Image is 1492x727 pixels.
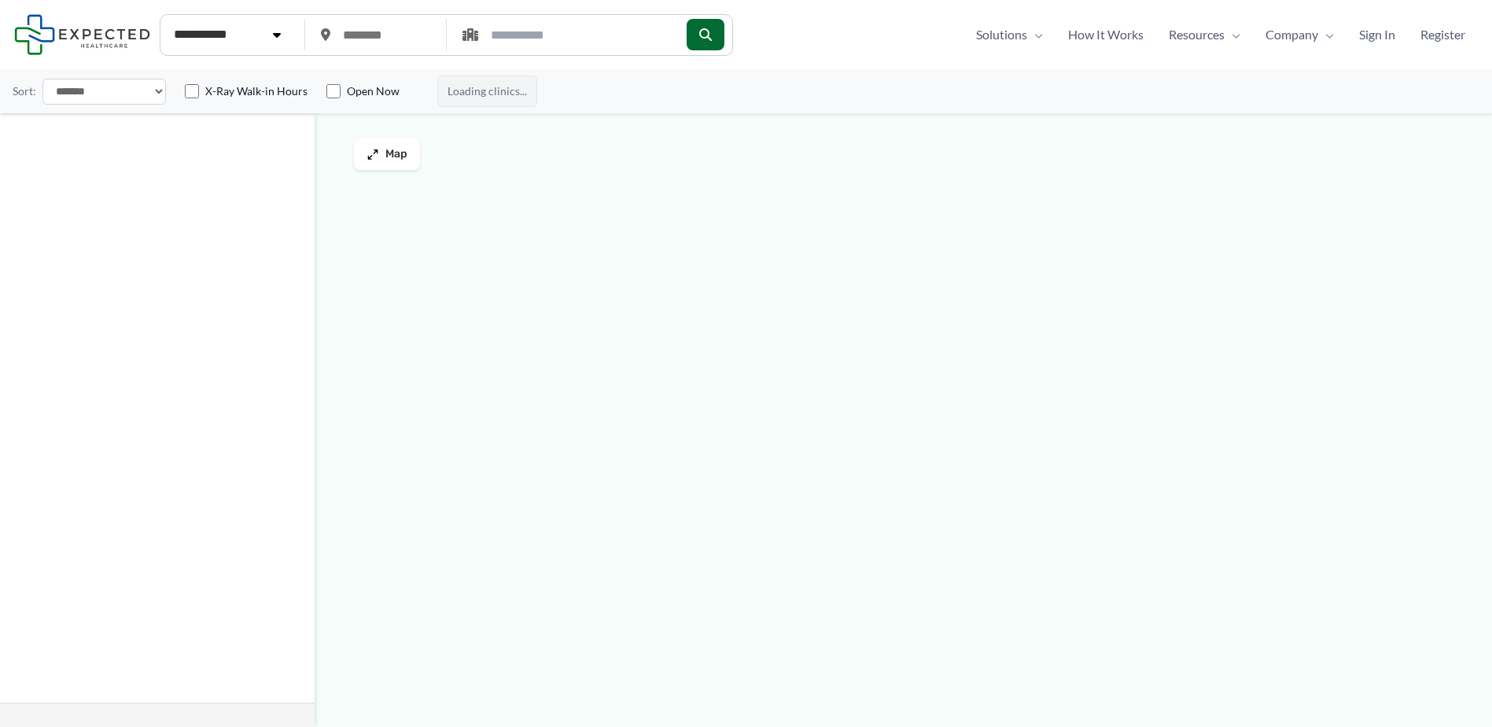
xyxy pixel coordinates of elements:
[437,76,537,107] span: Loading clinics...
[1359,23,1395,46] span: Sign In
[1253,23,1346,46] a: CompanyMenu Toggle
[1408,23,1478,46] a: Register
[14,14,150,54] img: Expected Healthcare Logo - side, dark font, small
[347,83,400,99] label: Open Now
[1027,23,1043,46] span: Menu Toggle
[1346,23,1408,46] a: Sign In
[976,23,1027,46] span: Solutions
[1225,23,1240,46] span: Menu Toggle
[1420,23,1465,46] span: Register
[963,23,1055,46] a: SolutionsMenu Toggle
[205,83,308,99] label: X-Ray Walk-in Hours
[385,148,407,161] span: Map
[1265,23,1318,46] span: Company
[1055,23,1156,46] a: How It Works
[1318,23,1334,46] span: Menu Toggle
[13,81,36,101] label: Sort:
[1169,23,1225,46] span: Resources
[367,148,379,161] img: Maximize
[354,138,420,170] button: Map
[1156,23,1253,46] a: ResourcesMenu Toggle
[1068,23,1144,46] span: How It Works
